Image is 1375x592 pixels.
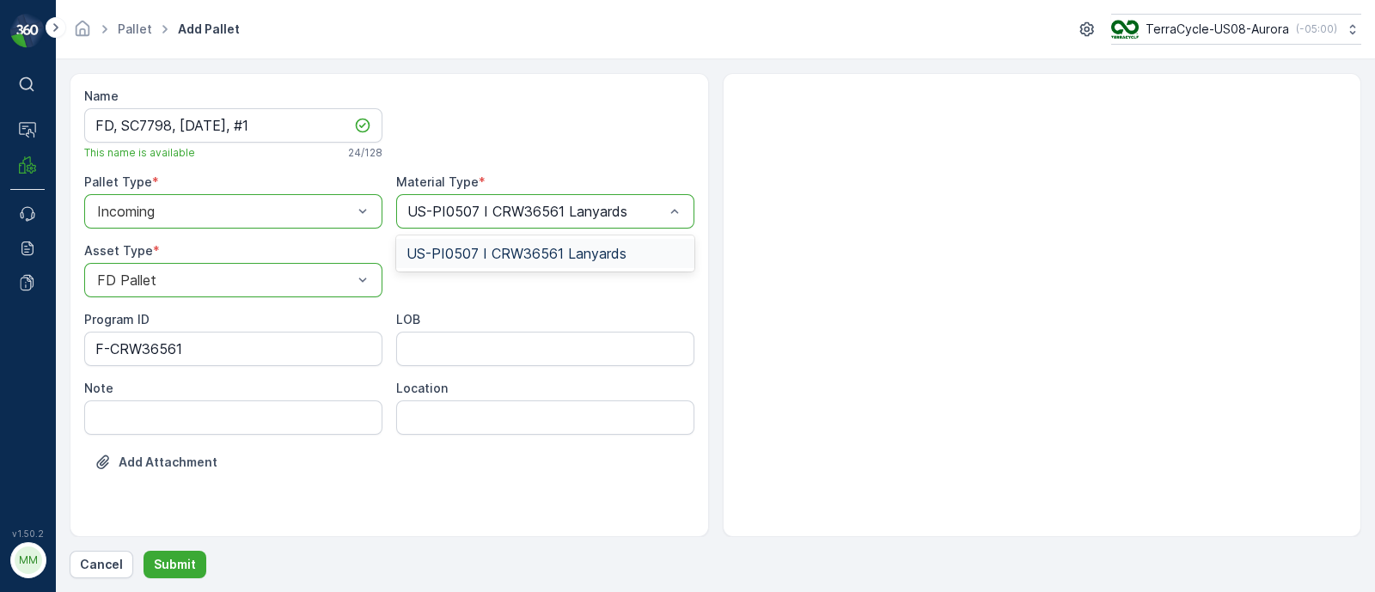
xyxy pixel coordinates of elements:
label: Location [396,381,448,395]
p: TerraCycle-US08-Aurora [1146,21,1289,38]
label: Program ID [84,312,150,327]
label: LOB [396,312,420,327]
button: Submit [144,551,206,578]
img: logo [10,14,45,48]
p: 24 / 128 [348,146,382,160]
button: MM [10,542,45,578]
p: Cancel [80,556,123,573]
button: TerraCycle-US08-Aurora(-05:00) [1111,14,1361,45]
span: This name is available [84,146,195,160]
span: US-PI0507 I CRW36561 Lanyards [406,246,626,261]
label: Asset Type [84,243,153,258]
label: Note [84,381,113,395]
label: Material Type [396,174,479,189]
img: image_ci7OI47.png [1111,20,1139,39]
p: Add Attachment [119,454,217,471]
a: Homepage [73,26,92,40]
span: Add Pallet [174,21,243,38]
label: Pallet Type [84,174,152,189]
button: Upload File [84,449,228,476]
p: ( -05:00 ) [1296,22,1337,36]
span: v 1.50.2 [10,528,45,539]
p: Submit [154,556,196,573]
button: Cancel [70,551,133,578]
a: Pallet [118,21,152,36]
div: MM [15,546,42,574]
label: Name [84,88,119,103]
